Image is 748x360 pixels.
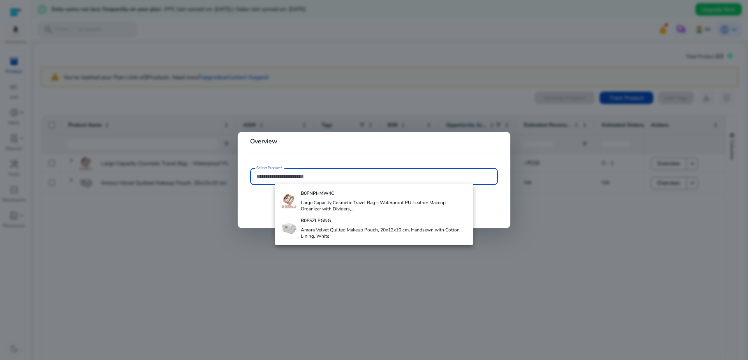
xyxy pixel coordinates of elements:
b: Overview [250,137,277,146]
img: 41MmmN8QlKL.jpg [281,193,297,208]
h4: Amora Velvet Quilted Makeup Pouch, 20x12x10 cm, Handsewn with Cotton Lining, White [301,227,467,239]
b: B0FSZLPGNG [301,217,331,224]
mat-label: Select Product* [256,165,282,171]
b: B0FNPHMW4C [301,190,334,196]
img: 41Yj5dR5wZL.jpg [281,221,297,236]
h4: Large Capacity Cosmetic Travel Bag – Waterproof PU Leather Makeup Organizer with Dividers,... [301,199,467,212]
